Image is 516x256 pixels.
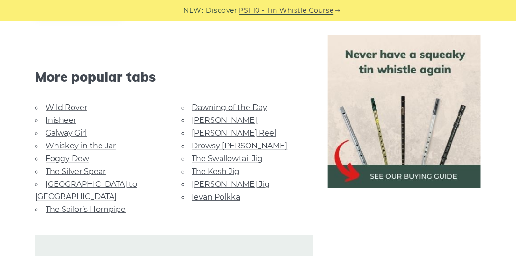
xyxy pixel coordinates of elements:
[35,180,137,201] a: [GEOGRAPHIC_DATA] to [GEOGRAPHIC_DATA]
[46,154,89,163] a: Foggy Dew
[46,141,116,150] a: Whiskey in the Jar
[46,103,87,112] a: Wild Rover
[239,5,334,16] a: PST10 - Tin Whistle Course
[328,35,481,188] img: tin whistle buying guide
[192,141,288,150] a: Drowsy [PERSON_NAME]
[192,103,267,112] a: Dawning of the Day
[192,154,263,163] a: The Swallowtail Jig
[46,205,126,214] a: The Sailor’s Hornpipe
[46,167,106,176] a: The Silver Spear
[206,5,238,16] span: Discover
[192,128,276,137] a: [PERSON_NAME] Reel
[46,116,76,125] a: Inisheer
[192,167,240,176] a: The Kesh Jig
[192,192,240,201] a: Ievan Polkka
[192,116,258,125] a: [PERSON_NAME]
[184,5,203,16] span: NEW:
[192,180,270,189] a: [PERSON_NAME] Jig
[35,69,313,85] span: More popular tabs
[46,128,87,137] a: Galway Girl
